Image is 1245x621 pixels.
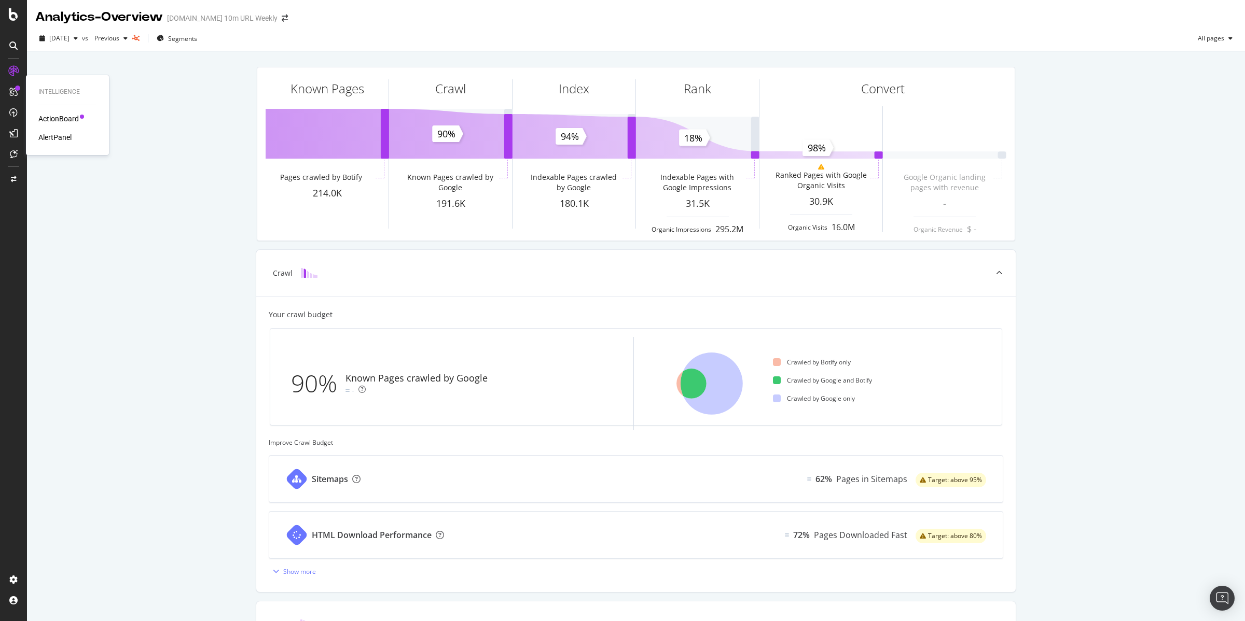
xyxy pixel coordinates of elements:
div: Pages Downloaded Fast [814,529,907,541]
a: HTML Download PerformanceEqual72%Pages Downloaded Fastwarning label [269,511,1003,559]
a: SitemapsEqual62%Pages in Sitemapswarning label [269,455,1003,503]
div: Index [559,80,589,97]
img: block-icon [301,268,317,278]
div: 72% [793,529,810,541]
span: All pages [1194,34,1224,43]
div: Crawl [273,268,293,278]
div: Indexable Pages with Google Impressions [651,172,743,193]
div: Crawled by Google only [773,394,855,403]
div: Pages in Sitemaps [836,473,907,485]
div: Crawl [435,80,466,97]
button: Show more [269,563,316,580]
div: Your crawl budget [269,309,333,320]
div: Crawled by Botify only [773,358,851,366]
div: Crawled by Google and Botify [773,376,872,385]
div: Analytics - Overview [35,8,163,26]
button: Segments [153,30,201,47]
div: Indexable Pages crawled by Google [527,172,620,193]
img: Equal [807,477,811,481]
div: HTML Download Performance [312,529,432,541]
div: 180.1K [513,197,635,210]
div: Known Pages crawled by Google [404,172,496,193]
div: arrow-right-arrow-left [282,15,288,22]
button: Previous [90,30,132,47]
span: Segments [168,34,197,43]
div: Sitemaps [312,473,348,485]
div: warning label [916,529,986,543]
a: ActionBoard [38,114,79,124]
img: Equal [345,389,350,392]
div: 31.5K [636,197,759,210]
div: 295.2M [715,223,743,235]
div: Known Pages [290,80,364,97]
div: - [352,385,354,396]
span: Target: above 80% [928,533,982,539]
div: Intelligence [38,88,96,96]
div: 214.0K [266,187,389,200]
div: 62% [815,473,832,485]
div: Open Intercom Messenger [1210,586,1235,611]
div: Known Pages crawled by Google [345,372,488,385]
div: warning label [916,473,986,487]
button: [DATE] [35,30,82,47]
div: Rank [684,80,711,97]
span: Previous [90,34,119,43]
button: All pages [1194,30,1237,47]
div: [DOMAIN_NAME] 10m URL Weekly [167,13,278,23]
a: AlertPanel [38,132,72,143]
div: 191.6K [389,197,512,210]
div: Show more [283,567,316,576]
span: Target: above 95% [928,477,982,483]
div: Organic Impressions [652,225,711,234]
div: 90% [291,366,345,401]
img: Equal [785,533,789,537]
div: Pages crawled by Botify [280,172,362,182]
span: 2025 Aug. 10th [49,34,70,43]
span: vs [82,34,90,43]
div: Improve Crawl Budget [269,438,1003,447]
